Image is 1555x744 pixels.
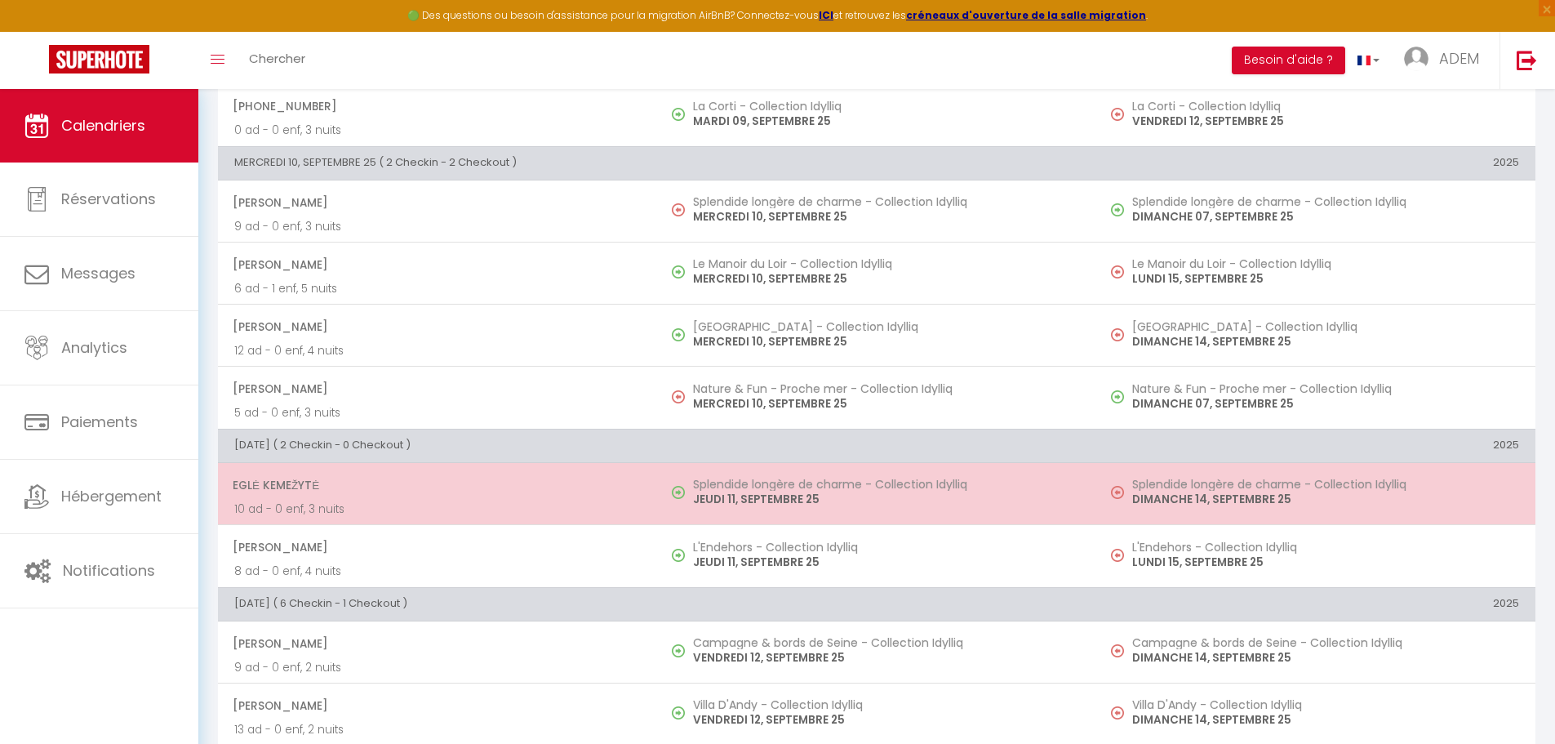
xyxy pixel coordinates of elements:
h5: L'Endehors - Collection Idylliq [1132,541,1519,554]
p: DIMANCHE 14, SEPTEMBRE 25 [1132,711,1519,728]
span: Chercher [249,50,305,67]
img: NO IMAGE [1111,203,1124,216]
h5: Villa D'Andy - Collection Idylliq [693,698,1080,711]
p: VENDREDI 12, SEPTEMBRE 25 [693,711,1080,728]
p: VENDREDI 12, SEPTEMBRE 25 [693,649,1080,666]
p: JEUDI 11, SEPTEMBRE 25 [693,554,1080,571]
p: DIMANCHE 07, SEPTEMBRE 25 [1132,395,1519,412]
p: 9 ad - 0 enf, 3 nuits [234,218,641,235]
span: [PHONE_NUMBER] [233,91,641,122]
p: DIMANCHE 07, SEPTEMBRE 25 [1132,208,1519,225]
h5: [GEOGRAPHIC_DATA] - Collection Idylliq [1132,320,1519,333]
h5: Splendide longère de charme - Collection Idylliq [693,195,1080,208]
p: 8 ad - 0 enf, 4 nuits [234,563,641,580]
img: NO IMAGE [672,390,685,403]
h5: Le Manoir du Loir - Collection Idylliq [1132,257,1519,270]
span: Eglė Kemežytė [233,470,641,501]
img: ... [1404,47,1428,71]
a: Chercher [237,32,318,89]
p: DIMANCHE 14, SEPTEMBRE 25 [1132,333,1519,350]
h5: La Corti - Collection Idylliq [693,100,1080,113]
h5: [GEOGRAPHIC_DATA] - Collection Idylliq [693,320,1080,333]
h5: Le Manoir du Loir - Collection Idylliq [693,257,1080,270]
a: ... ADEM [1392,32,1499,89]
p: 10 ad - 0 enf, 3 nuits [234,501,641,518]
button: Ouvrir le widget de chat LiveChat [13,7,62,56]
h5: L'Endehors - Collection Idylliq [693,541,1080,554]
span: [PERSON_NAME] [233,249,641,280]
p: MARDI 09, SEPTEMBRE 25 [693,113,1080,130]
span: Calendriers [61,115,145,136]
span: Analytics [61,337,127,358]
span: [PERSON_NAME] [233,628,641,659]
span: Hébergement [61,486,162,506]
a: ICI [819,8,833,22]
p: MERCREDI 10, SEPTEMBRE 25 [693,395,1080,412]
h5: Nature & Fun - Proche mer - Collection Idylliq [693,382,1080,395]
p: VENDREDI 12, SEPTEMBRE 25 [1132,113,1519,130]
p: LUNDI 15, SEPTEMBRE 25 [1132,554,1519,571]
p: 12 ad - 0 enf, 4 nuits [234,342,641,359]
p: 6 ad - 1 enf, 5 nuits [234,280,641,297]
h5: Splendide longère de charme - Collection Idylliq [1132,195,1519,208]
p: DIMANCHE 14, SEPTEMBRE 25 [1132,491,1519,508]
img: NO IMAGE [1111,390,1124,403]
h5: Campagne & bords de Seine - Collection Idylliq [693,636,1080,649]
span: [PERSON_NAME] [233,187,641,218]
img: logout [1517,50,1537,70]
th: 2025 [1096,147,1535,180]
th: 2025 [1096,430,1535,462]
h5: La Corti - Collection Idylliq [1132,100,1519,113]
span: Réservations [61,189,156,209]
img: NO IMAGE [1111,328,1124,341]
h5: Nature & Fun - Proche mer - Collection Idylliq [1132,382,1519,395]
img: NO IMAGE [1111,265,1124,278]
h5: Splendide longère de charme - Collection Idylliq [1132,478,1519,491]
h5: Campagne & bords de Seine - Collection Idylliq [1132,636,1519,649]
img: NO IMAGE [1111,644,1124,657]
span: Notifications [63,560,155,581]
th: MERCREDI 10, SEPTEMBRE 25 ( 2 Checkin - 2 Checkout ) [218,147,1096,180]
p: 9 ad - 0 enf, 2 nuits [234,659,641,676]
img: NO IMAGE [1111,706,1124,719]
span: [PERSON_NAME] [233,690,641,721]
p: 5 ad - 0 enf, 3 nuits [234,404,641,421]
p: MERCREDI 10, SEPTEMBRE 25 [693,208,1080,225]
img: NO IMAGE [672,203,685,216]
p: JEUDI 11, SEPTEMBRE 25 [693,491,1080,508]
span: ADEM [1439,48,1479,69]
span: Paiements [61,412,138,432]
span: [PERSON_NAME] [233,311,641,342]
span: [PERSON_NAME] [233,532,641,563]
span: [PERSON_NAME] [233,373,641,404]
th: [DATE] ( 2 Checkin - 0 Checkout ) [218,430,1096,462]
p: MERCREDI 10, SEPTEMBRE 25 [693,333,1080,350]
img: NO IMAGE [1111,486,1124,499]
a: créneaux d'ouverture de la salle migration [906,8,1146,22]
img: NO IMAGE [1111,108,1124,121]
img: Super Booking [49,45,149,74]
span: Messages [61,263,136,283]
p: MERCREDI 10, SEPTEMBRE 25 [693,270,1080,287]
img: NO IMAGE [1111,549,1124,562]
p: 0 ad - 0 enf, 3 nuits [234,122,641,139]
button: Besoin d'aide ? [1232,47,1345,74]
th: [DATE] ( 6 Checkin - 1 Checkout ) [218,588,1096,621]
p: 13 ad - 0 enf, 2 nuits [234,721,641,738]
p: DIMANCHE 14, SEPTEMBRE 25 [1132,649,1519,666]
p: LUNDI 15, SEPTEMBRE 25 [1132,270,1519,287]
h5: Splendide longère de charme - Collection Idylliq [693,478,1080,491]
th: 2025 [1096,588,1535,621]
h5: Villa D'Andy - Collection Idylliq [1132,698,1519,711]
